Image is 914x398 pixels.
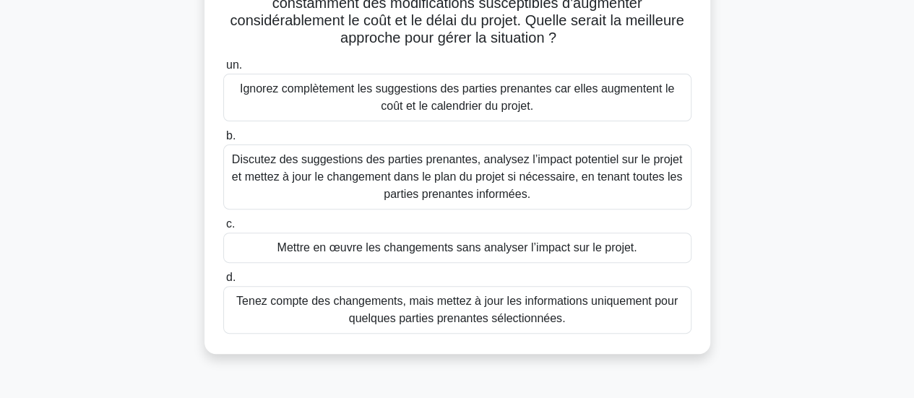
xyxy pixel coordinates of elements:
[226,217,235,230] font: c.
[240,82,674,112] font: Ignorez complètement les suggestions des parties prenantes car elles augmentent le coût et le cal...
[226,59,242,71] font: un.
[277,241,637,254] font: Mettre en œuvre les changements sans analyser l’impact sur le projet.
[226,129,236,142] font: b.
[232,153,683,200] font: Discutez des suggestions des parties prenantes, analysez l’impact potentiel sur le projet et mett...
[226,271,236,283] font: d.
[236,295,678,324] font: Tenez compte des changements, mais mettez à jour les informations uniquement pour quelques partie...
